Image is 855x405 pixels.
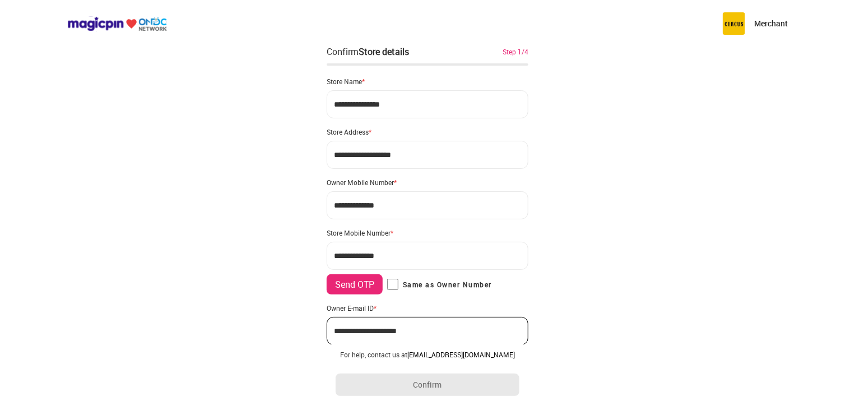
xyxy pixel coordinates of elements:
[387,279,492,290] label: Same as Owner Number
[754,18,788,29] p: Merchant
[336,350,519,359] div: For help, contact us at
[359,45,409,58] div: Store details
[387,279,398,290] input: Same as Owner Number
[407,350,515,359] a: [EMAIL_ADDRESS][DOMAIN_NAME]
[503,47,528,57] div: Step 1/4
[67,16,167,31] img: ondc-logo-new-small.8a59708e.svg
[327,77,528,86] div: Store Name
[327,127,528,136] div: Store Address
[723,12,745,35] img: circus.b677b59b.png
[327,228,528,237] div: Store Mobile Number
[327,178,528,187] div: Owner Mobile Number
[336,374,519,396] button: Confirm
[327,303,528,312] div: Owner E-mail ID
[327,45,409,58] div: Confirm
[327,274,383,294] button: Send OTP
